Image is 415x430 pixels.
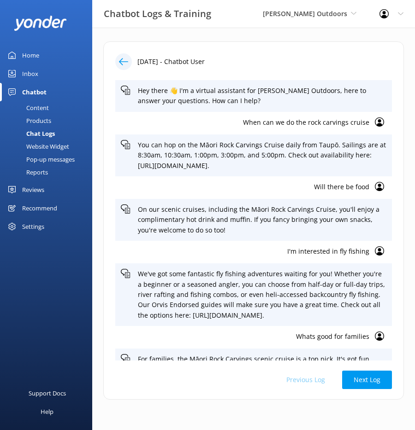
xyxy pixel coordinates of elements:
[6,140,69,153] div: Website Widget
[29,384,66,402] div: Support Docs
[6,127,55,140] div: Chat Logs
[22,199,57,217] div: Recommend
[342,371,392,389] button: Next Log
[138,86,386,106] p: Hey there 👋 I'm a virtual assistant for [PERSON_NAME] Outdoors, here to answer your questions. Ho...
[41,402,53,421] div: Help
[14,16,67,31] img: yonder-white-logo.png
[121,117,369,128] p: When can we do the rock carvings cruise
[121,182,369,192] p: Will there be food
[6,153,75,166] div: Pop-up messages
[22,46,39,64] div: Home
[138,204,386,235] p: On our scenic cruises, including the Māori Rock Carvings Cruise, you'll enjoy a complimentary hot...
[263,9,347,18] span: [PERSON_NAME] Outdoors
[121,331,369,342] p: Whats good for families
[138,269,386,320] p: We've got some fantastic fly fishing adventures waiting for you! Whether you're a beginner or a s...
[6,140,92,153] a: Website Widget
[6,166,92,179] a: Reports
[6,114,51,127] div: Products
[6,114,92,127] a: Products
[6,166,48,179] div: Reports
[6,101,92,114] a: Content
[6,127,92,140] a: Chat Logs
[137,57,205,67] p: [DATE] - Chatbot User
[22,64,38,83] div: Inbox
[6,101,49,114] div: Content
[6,153,92,166] a: Pop-up messages
[22,180,44,199] div: Reviews
[121,246,369,256] p: I'm interested in fly fishing
[138,140,386,171] p: You can hop on the Māori Rock Carvings Cruise daily from Taupō. Sailings are at 8:30am, 10:30am, ...
[138,354,386,385] p: For families, the Māori Rock Carvings scenic cruise is a top pick. It's got fun onboard entertain...
[22,83,47,101] div: Chatbot
[22,217,44,236] div: Settings
[104,6,211,21] h3: Chatbot Logs & Training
